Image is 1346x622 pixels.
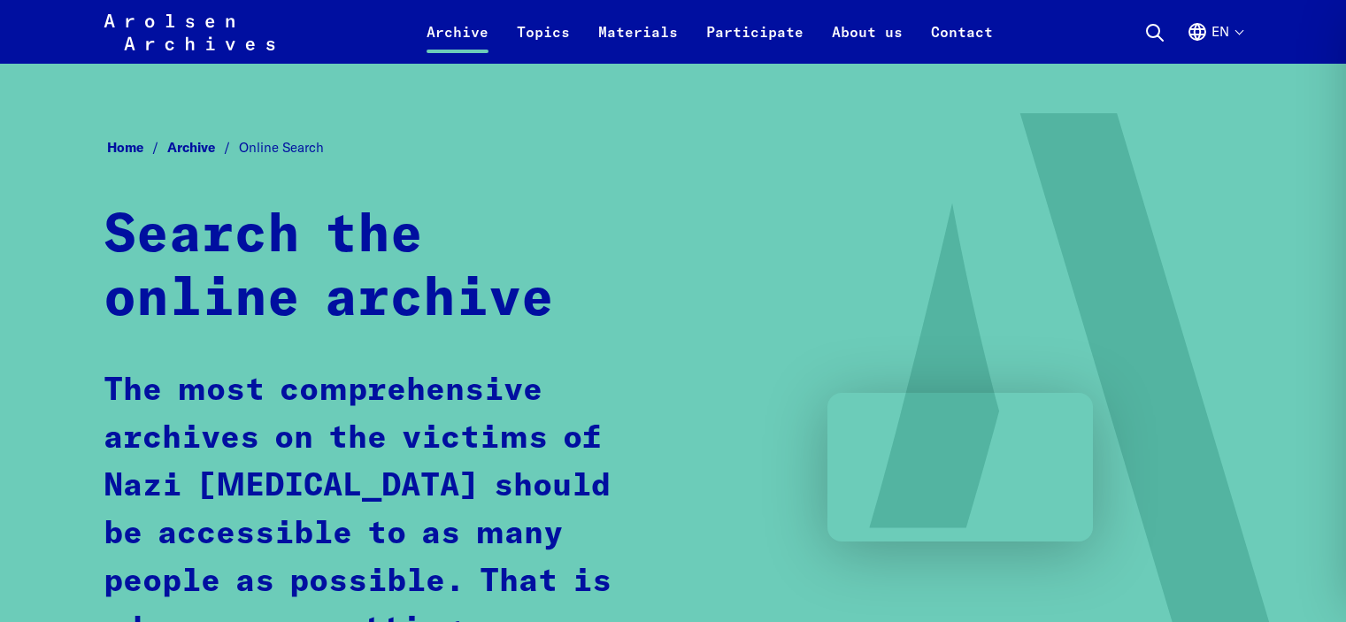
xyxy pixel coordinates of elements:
[818,21,917,64] a: About us
[917,21,1007,64] a: Contact
[412,21,503,64] a: Archive
[412,11,1007,53] nav: Primary
[239,139,324,156] span: Online Search
[1187,21,1242,64] button: English, language selection
[692,21,818,64] a: Participate
[167,139,239,156] a: Archive
[107,139,167,156] a: Home
[104,210,554,326] strong: Search the online archive
[503,21,584,64] a: Topics
[104,134,1243,162] nav: Breadcrumb
[584,21,692,64] a: Materials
